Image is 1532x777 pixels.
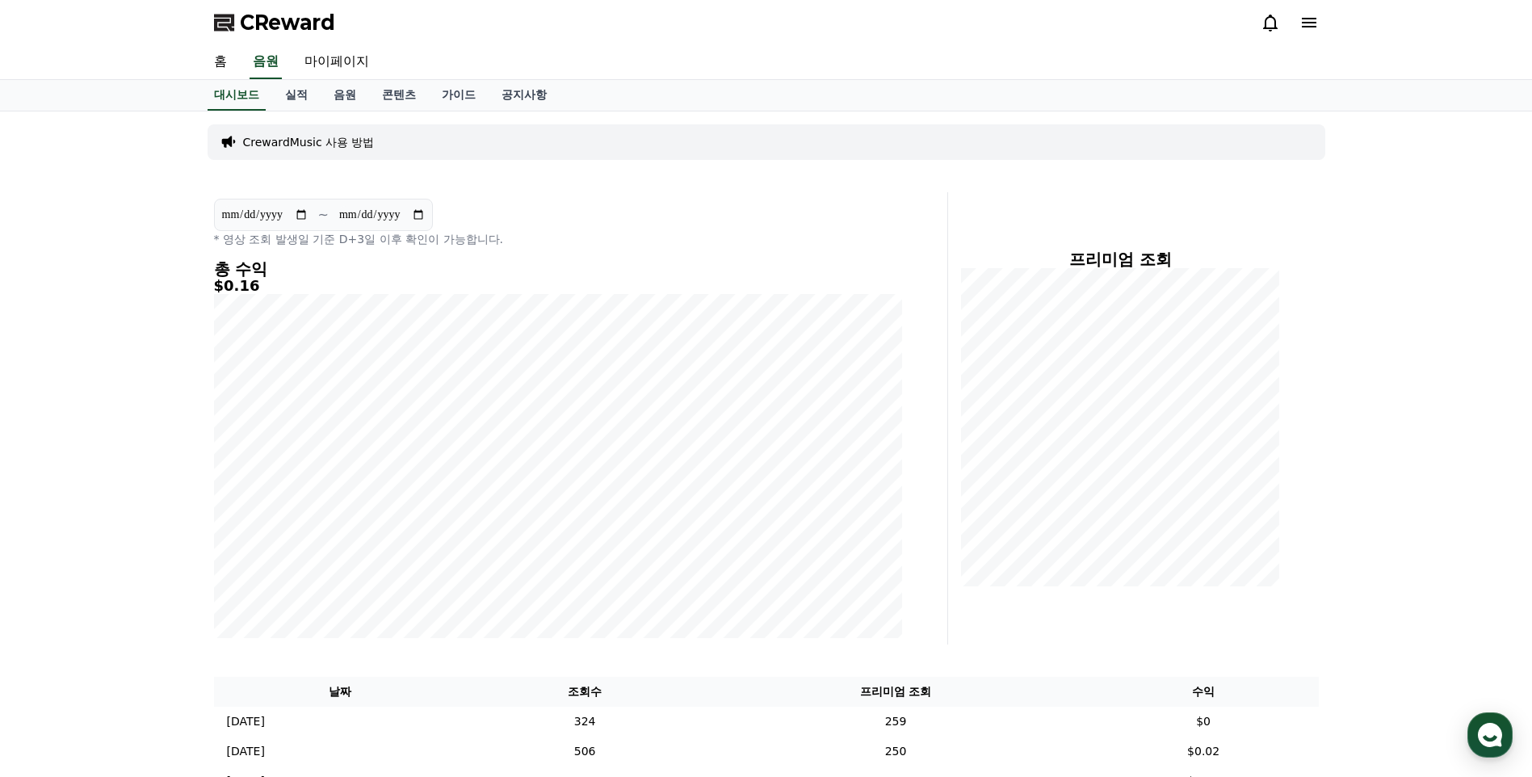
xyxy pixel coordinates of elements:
[467,707,703,737] td: 324
[201,45,240,79] a: 홈
[321,80,369,111] a: 음원
[292,45,382,79] a: 마이페이지
[214,10,335,36] a: CReward
[250,45,282,79] a: 음원
[227,743,265,760] p: [DATE]
[214,260,902,278] h4: 총 수익
[429,80,489,111] a: 가이드
[243,134,375,150] a: CrewardMusic 사용 방법
[214,278,902,294] h5: $0.16
[214,231,902,247] p: * 영상 조회 발생일 기준 D+3일 이후 확인이 가능합니다.
[227,713,265,730] p: [DATE]
[703,707,1088,737] td: 259
[208,80,266,111] a: 대시보드
[240,10,335,36] span: CReward
[489,80,560,111] a: 공지사항
[369,80,429,111] a: 콘텐츠
[1089,677,1319,707] th: 수익
[214,677,467,707] th: 날짜
[961,250,1280,268] h4: 프리미엄 조회
[1089,707,1319,737] td: $0
[467,677,703,707] th: 조회수
[703,737,1088,766] td: 250
[467,737,703,766] td: 506
[1089,737,1319,766] td: $0.02
[272,80,321,111] a: 실적
[703,677,1088,707] th: 프리미엄 조회
[318,205,329,225] p: ~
